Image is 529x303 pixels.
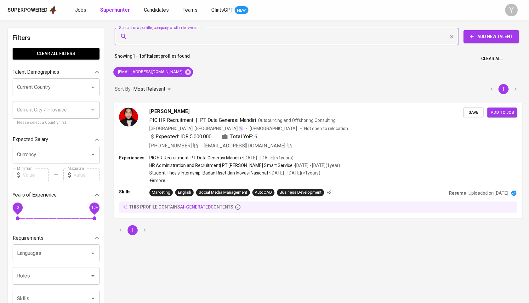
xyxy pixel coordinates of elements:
[88,150,97,159] button: Open
[144,7,169,13] span: Candidates
[149,107,189,115] span: [PERSON_NAME]
[119,189,149,195] p: Skills
[180,204,211,209] span: AI-generated
[491,109,514,116] span: Add to job
[487,107,517,117] button: Add to job
[49,5,57,15] img: app logo
[230,133,253,140] b: Total YoE:
[75,6,88,14] a: Jobs
[100,7,130,13] b: Superhunter
[200,117,256,123] span: PT Duta Generasi Mandiri
[17,120,95,126] p: Please select a Country first
[486,84,521,94] nav: pagination navigation
[115,85,131,93] p: Sort By
[133,85,165,93] p: Most Relevant
[241,154,293,161] p: • [DATE] - [DATE] ( <1 years )
[144,6,170,14] a: Candidates
[293,162,340,169] p: • [DATE] - [DATE] ( 1 year )
[88,294,97,303] button: Open
[463,107,483,117] button: Save
[199,190,247,196] div: Social Media Management
[156,133,179,140] b: Expected:
[149,154,241,161] p: PIC HR Recruitment | PT Duta Generasi Mandiri
[268,170,320,176] p: • [DATE] - [DATE] ( <1 years )
[505,4,518,16] div: Y
[183,7,197,13] span: Teams
[13,136,48,143] p: Expected Salary
[466,109,480,116] span: Save
[88,83,97,92] button: Open
[13,191,57,199] p: Years of Experience
[149,142,191,148] span: [PHONE_NUMBER]
[115,103,521,218] a: [PERSON_NAME]PIC HR Recruitment|PT Duta Generasi MandiriOutsourcing and Offshoring Consulting[GEO...
[13,232,100,244] div: Requirements
[133,54,141,59] b: 1 - 1
[254,133,257,140] span: 6
[204,142,285,148] span: [EMAIL_ADDRESS][DOMAIN_NAME]
[149,125,243,131] div: [GEOGRAPHIC_DATA], [GEOGRAPHIC_DATA]
[91,205,98,210] span: 10+
[75,7,86,13] span: Jobs
[327,189,334,196] p: +31
[13,68,59,76] p: Talent Demographics
[115,225,151,235] nav: pagination navigation
[447,32,456,41] button: Clear
[449,190,466,196] p: Resume
[119,107,138,126] img: cddfb12f70b88c77c4d0ac66e746d742.jpg
[23,169,49,181] input: Value
[238,126,243,131] img: magic_wand.svg
[16,205,19,210] span: 0
[133,83,173,95] div: Most Relevant
[211,6,248,14] a: GlintsGPT NEW
[183,6,199,14] a: Teams
[152,190,170,196] div: Marketing
[13,189,100,201] div: Years of Experience
[469,33,514,41] span: Add New Talent
[196,116,197,124] span: |
[73,169,100,181] input: Value
[235,7,248,14] span: NEW
[304,125,348,131] p: Not open to relocation
[13,234,43,242] p: Requirements
[211,7,233,13] span: GlintsGPT
[149,117,193,123] span: PIC HR Recruitment
[149,170,268,176] p: Student Thesis Internship | Badan Riset dan Inovasi Nasional
[464,30,519,43] button: Add New Talent
[88,272,97,280] button: Open
[13,133,100,146] div: Expected Salary
[128,225,138,235] button: page 1
[113,69,186,75] span: [EMAIL_ADDRESS][DOMAIN_NAME]
[479,53,505,65] button: Clear All
[149,177,340,184] p: +8 more ...
[146,54,148,59] b: 1
[498,84,509,94] button: page 1
[8,5,57,15] a: Superpoweredapp logo
[481,55,503,63] span: Clear All
[258,117,336,123] span: Outsourcing and Offshoring Consulting
[149,162,292,169] p: HR Administration and Recruitment | PT [PERSON_NAME] Smart Service
[88,249,97,258] button: Open
[129,204,233,210] p: this profile contains contents
[280,190,321,196] div: Business Development
[149,133,212,140] div: IDR 5.000.000
[119,154,149,161] p: Experiences
[8,7,48,14] div: Superpowered
[100,6,131,14] a: Superhunter
[13,66,100,78] div: Talent Demographics
[250,125,298,131] span: [DEMOGRAPHIC_DATA]
[178,190,191,196] div: English
[469,190,508,196] p: Uploaded on [DATE]
[13,48,100,60] button: Clear All filters
[113,67,193,77] div: [EMAIL_ADDRESS][DOMAIN_NAME]
[18,50,94,58] span: Clear All filters
[255,190,272,196] div: AutoCAD
[13,33,100,43] h6: Filters
[115,53,190,65] p: Showing of talent profiles found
